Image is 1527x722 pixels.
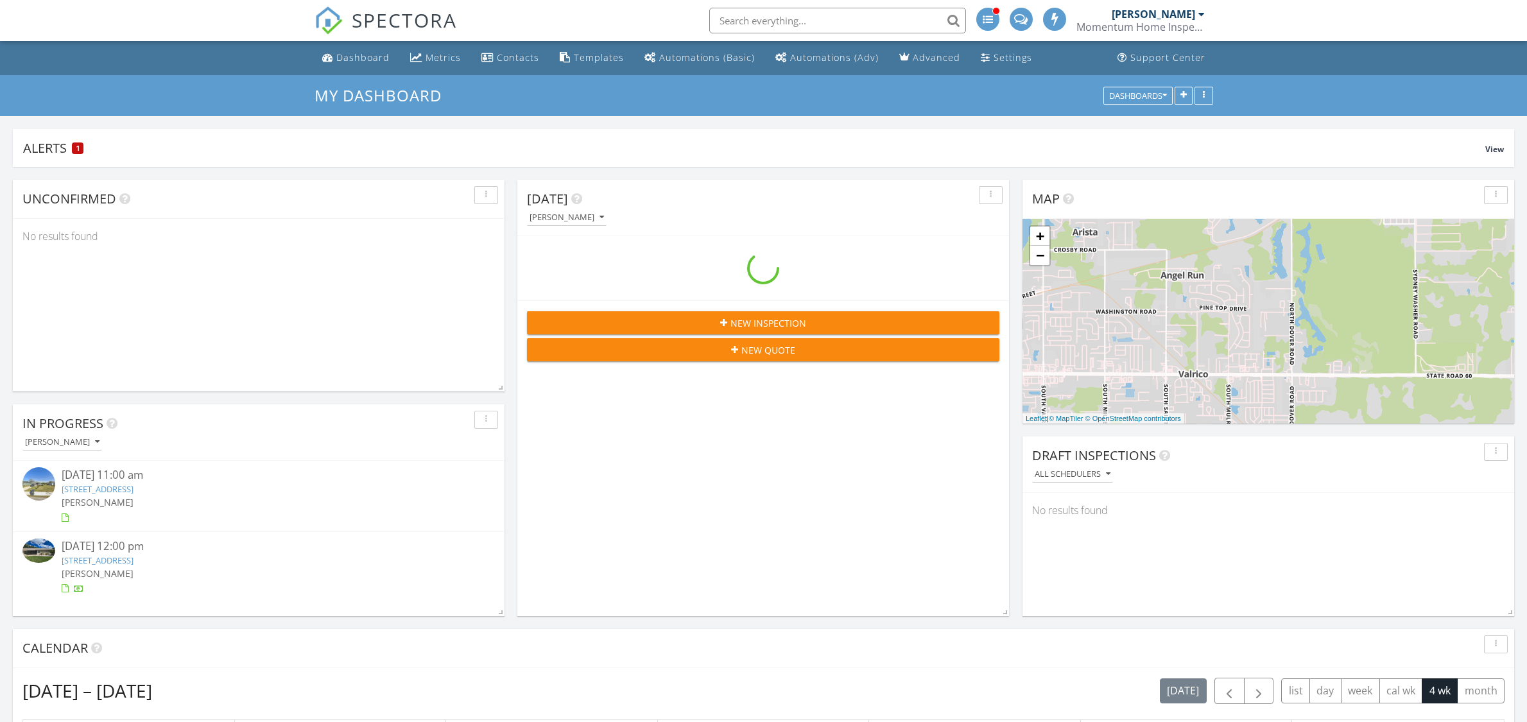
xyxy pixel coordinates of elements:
div: [PERSON_NAME] [25,438,99,447]
div: Dashboard [336,51,390,64]
a: Zoom in [1030,227,1049,246]
a: SPECTORA [315,17,457,44]
a: Settings [976,46,1037,70]
span: New Quote [741,343,795,357]
a: [DATE] 11:00 am [STREET_ADDRESS] [PERSON_NAME] [22,467,495,524]
a: Automations (Advanced) [770,46,884,70]
button: list [1281,678,1310,703]
div: Dashboards [1109,91,1167,100]
a: My Dashboard [315,85,453,106]
div: Automations (Adv) [790,51,879,64]
a: [DATE] 12:00 pm [STREET_ADDRESS] [PERSON_NAME] [22,538,495,596]
div: Templates [574,51,624,64]
a: Advanced [894,46,965,70]
button: New Quote [527,338,999,361]
div: Support Center [1130,51,1205,64]
div: No results found [1022,493,1514,528]
button: cal wk [1379,678,1423,703]
a: Leaflet [1026,415,1047,422]
div: Contacts [497,51,539,64]
a: © MapTiler [1049,415,1083,422]
button: week [1341,678,1380,703]
img: 9558569%2Fcover_photos%2FxuIUrAz3rMRahML2R8Cl%2Fsmall.jpg [22,538,55,563]
div: Settings [994,51,1032,64]
a: Metrics [405,46,466,70]
a: © OpenStreetMap contributors [1085,415,1181,422]
div: | [1022,413,1184,424]
button: month [1457,678,1505,703]
span: New Inspection [730,316,806,330]
span: Unconfirmed [22,190,116,207]
button: [PERSON_NAME] [22,434,102,451]
button: Previous [1214,678,1245,704]
div: [DATE] 12:00 pm [62,538,455,554]
img: The Best Home Inspection Software - Spectora [315,6,343,35]
span: [PERSON_NAME] [62,496,134,508]
span: Draft Inspections [1032,447,1156,464]
button: Dashboards [1103,87,1173,105]
a: Dashboard [317,46,395,70]
button: 4 wk [1422,678,1458,703]
div: No results found [13,219,505,254]
button: Next [1244,678,1274,704]
a: Zoom out [1030,246,1049,265]
span: SPECTORA [352,6,457,33]
a: Automations (Basic) [639,46,760,70]
img: streetview [22,467,55,500]
button: [PERSON_NAME] [527,209,607,227]
span: View [1485,144,1504,155]
input: Search everything... [709,8,966,33]
span: In Progress [22,415,103,432]
a: Contacts [476,46,544,70]
span: [PERSON_NAME] [62,567,134,580]
a: Templates [555,46,629,70]
span: 1 [76,144,80,153]
div: Automations (Basic) [659,51,755,64]
div: [DATE] 11:00 am [62,467,455,483]
a: Support Center [1112,46,1211,70]
div: All schedulers [1035,470,1110,479]
button: [DATE] [1160,678,1207,703]
span: Calendar [22,639,88,657]
div: Advanced [913,51,960,64]
div: Alerts [23,139,1485,157]
a: [STREET_ADDRESS] [62,554,134,566]
span: Map [1032,190,1060,207]
a: [STREET_ADDRESS] [62,483,134,495]
button: All schedulers [1032,466,1113,483]
div: [PERSON_NAME] [1112,8,1195,21]
h2: [DATE] – [DATE] [22,678,152,703]
div: Momentum Home Inspections [1076,21,1205,33]
div: Metrics [426,51,461,64]
span: [DATE] [527,190,568,207]
div: [PERSON_NAME] [530,213,604,222]
button: day [1309,678,1342,703]
button: New Inspection [527,311,999,334]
